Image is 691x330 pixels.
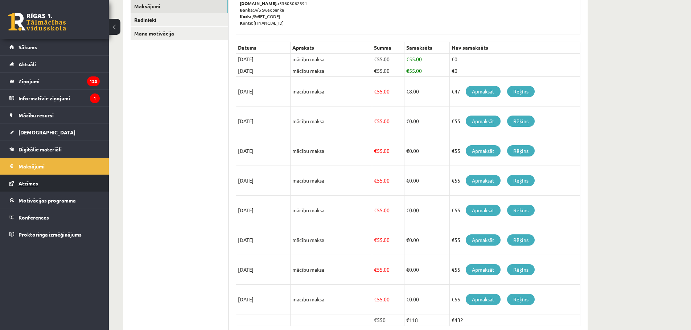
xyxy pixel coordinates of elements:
[236,166,291,196] td: [DATE]
[372,42,404,54] th: Summa
[406,207,409,213] span: €
[372,255,404,285] td: 55.00
[374,266,377,273] span: €
[236,65,291,77] td: [DATE]
[449,255,580,285] td: €55
[240,7,254,13] b: Banka:
[406,147,409,154] span: €
[374,88,377,95] span: €
[18,214,49,221] span: Konferences
[374,237,377,243] span: €
[404,42,449,54] th: Samaksāts
[291,106,372,136] td: mācību maksa
[404,255,449,285] td: 0.00
[9,192,100,209] a: Motivācijas programma
[372,166,404,196] td: 55.00
[291,136,372,166] td: mācību maksa
[18,112,54,118] span: Mācību resursi
[372,196,404,225] td: 55.00
[240,0,279,6] b: [DOMAIN_NAME].:
[449,225,580,255] td: €55
[236,106,291,136] td: [DATE]
[236,54,291,65] td: [DATE]
[18,180,38,187] span: Atzīmes
[449,314,580,326] td: €432
[406,67,409,74] span: €
[90,93,100,103] i: 1
[449,65,580,77] td: €0
[404,106,449,136] td: 0.00
[404,225,449,255] td: 0.00
[18,73,100,89] legend: Ziņojumi
[507,175,535,186] a: Rēķins
[9,56,100,72] a: Aktuāli
[9,141,100,158] a: Digitālie materiāli
[18,90,100,106] legend: Informatīvie ziņojumi
[507,264,535,275] a: Rēķins
[9,226,100,243] a: Proktoringa izmēģinājums
[291,225,372,255] td: mācību maksa
[374,207,377,213] span: €
[374,118,377,124] span: €
[18,146,62,153] span: Digitālie materiāli
[236,196,291,225] td: [DATE]
[9,90,100,106] a: Informatīvie ziņojumi1
[466,116,501,127] a: Apmaksāt
[291,255,372,285] td: mācību maksa
[9,73,100,89] a: Ziņojumi123
[374,56,377,62] span: €
[236,136,291,166] td: [DATE]
[9,158,100,175] a: Maksājumi
[372,54,404,65] td: 55.00
[507,205,535,216] a: Rēķins
[507,294,535,305] a: Rēķins
[406,296,409,302] span: €
[372,285,404,314] td: 55.00
[449,136,580,166] td: €55
[466,294,501,305] a: Apmaksāt
[374,296,377,302] span: €
[449,166,580,196] td: €55
[372,77,404,106] td: 55.00
[291,54,372,65] td: mācību maksa
[374,177,377,184] span: €
[291,65,372,77] td: mācību maksa
[8,13,66,31] a: Rīgas 1. Tālmācības vidusskola
[372,106,404,136] td: 55.00
[372,314,404,326] td: €550
[507,234,535,246] a: Rēķins
[466,234,501,246] a: Apmaksāt
[87,76,100,86] i: 123
[236,285,291,314] td: [DATE]
[9,107,100,124] a: Mācību resursi
[404,314,449,326] td: €118
[372,225,404,255] td: 55.00
[449,106,580,136] td: €55
[449,196,580,225] td: €55
[236,77,291,106] td: [DATE]
[291,285,372,314] td: mācību maksa
[406,266,409,273] span: €
[291,42,372,54] th: Apraksts
[374,67,377,74] span: €
[131,27,228,40] a: Mana motivācija
[291,196,372,225] td: mācību maksa
[372,65,404,77] td: 55.00
[404,77,449,106] td: 8.00
[18,197,76,204] span: Motivācijas programma
[404,166,449,196] td: 0.00
[18,61,36,67] span: Aktuāli
[406,237,409,243] span: €
[406,118,409,124] span: €
[372,136,404,166] td: 55.00
[240,20,254,26] b: Konts:
[374,147,377,154] span: €
[404,65,449,77] td: 55.00
[449,285,580,314] td: €55
[449,77,580,106] td: €47
[404,136,449,166] td: 0.00
[406,177,409,184] span: €
[18,44,37,50] span: Sākums
[404,54,449,65] td: 55.00
[466,145,501,156] a: Apmaksāt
